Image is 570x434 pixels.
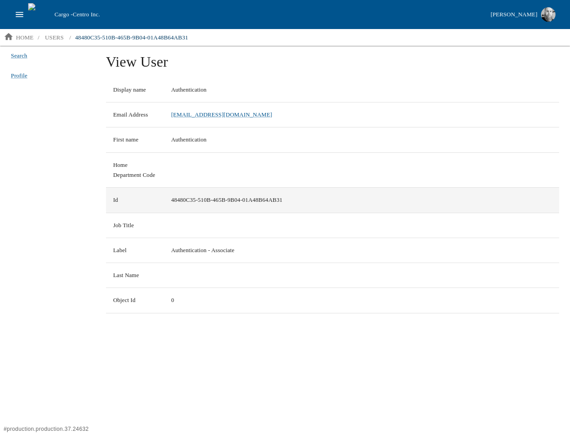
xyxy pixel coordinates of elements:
[72,11,100,18] span: Centro Inc.
[106,102,164,127] td: Email Address
[75,33,188,42] p: 48480C35-510B-465B-9B04-01A48B64AB31
[45,33,63,42] p: users
[11,6,28,23] button: open drawer
[72,30,192,45] a: 48480C35-510B-465B-9B04-01A48B64AB31
[106,213,164,238] td: Job Title
[11,71,27,80] span: Profile
[51,10,487,19] div: Cargo -
[106,53,559,78] h1: View User
[171,112,272,118] a: [EMAIL_ADDRESS][DOMAIN_NAME]
[541,7,556,22] img: Profile image
[106,152,164,188] td: Home Department Code
[11,69,27,82] a: Profile
[106,238,164,263] td: Label
[11,49,27,62] a: Search
[491,10,537,20] div: [PERSON_NAME]
[164,78,559,102] td: Authentication
[16,33,34,42] p: home
[38,33,39,42] li: /
[164,127,559,152] td: Authentication
[164,188,559,213] td: 48480C35-510B-465B-9B04-01A48B64AB31
[69,33,71,42] li: /
[106,78,164,102] td: Display name
[164,288,559,313] td: 0
[164,238,559,263] td: Authentication - Associate
[487,5,559,24] button: [PERSON_NAME]
[106,188,164,213] td: Id
[106,288,164,313] td: Object Id
[106,263,164,288] td: Last Name
[106,127,164,152] td: First name
[28,3,51,26] img: cargo logo
[40,30,69,45] a: users
[11,51,27,60] span: Search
